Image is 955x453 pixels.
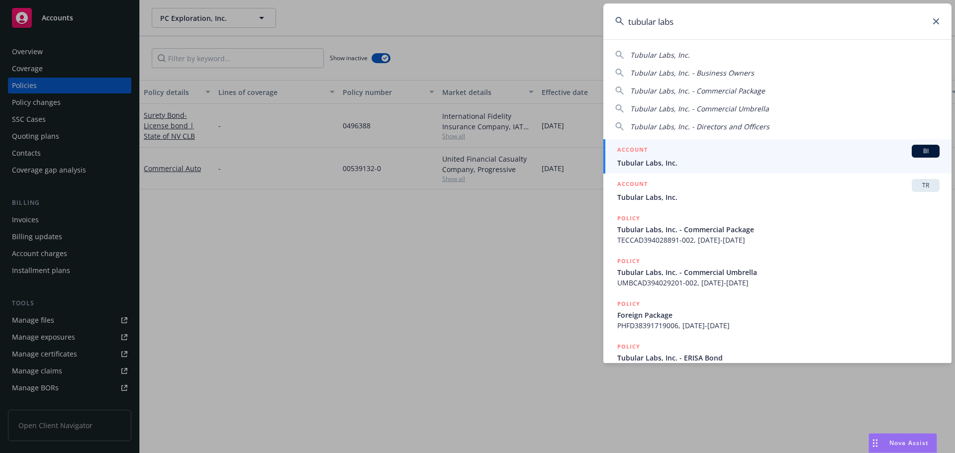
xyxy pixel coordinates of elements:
a: POLICYTubular Labs, Inc. - Commercial UmbrellaUMBCAD394029201-002, [DATE]-[DATE] [603,251,952,293]
a: POLICYTubular Labs, Inc. - Commercial PackageTECCAD394028891-002, [DATE]-[DATE] [603,208,952,251]
span: Tubular Labs, Inc. [630,50,690,60]
span: Tubular Labs, Inc. - Commercial Package [617,224,940,235]
a: ACCOUNTBITubular Labs, Inc. [603,139,952,174]
span: Tubular Labs, Inc. - Commercial Umbrella [630,104,769,113]
span: Tubular Labs, Inc. - Commercial Umbrella [617,267,940,277]
span: Tubular Labs, Inc. - Commercial Package [630,86,765,95]
span: Foreign Package [617,310,940,320]
h5: ACCOUNT [617,145,648,157]
span: TR [916,181,936,190]
h5: POLICY [617,256,640,266]
span: PHFD38391719006, [DATE]-[DATE] [617,320,940,331]
h5: POLICY [617,213,640,223]
h5: ACCOUNT [617,179,648,191]
span: Tubular Labs, Inc. - Directors and Officers [630,122,769,131]
span: Nova Assist [889,439,929,447]
span: Tubular Labs, Inc. [617,158,940,168]
h5: POLICY [617,299,640,309]
span: Tubular Labs, Inc. - Business Owners [630,68,754,78]
span: UMBCAD394029201-002, [DATE]-[DATE] [617,277,940,288]
span: Tubular Labs, Inc. [617,192,940,202]
a: POLICYForeign PackagePHFD38391719006, [DATE]-[DATE] [603,293,952,336]
span: Tubular Labs, Inc. - ERISA Bond [617,353,940,363]
a: ACCOUNTTRTubular Labs, Inc. [603,174,952,208]
input: Search... [603,3,952,39]
button: Nova Assist [868,433,937,453]
span: TECCAD394028891-002, [DATE]-[DATE] [617,235,940,245]
div: Drag to move [869,434,881,453]
a: POLICYTubular Labs, Inc. - ERISA Bond [603,336,952,379]
span: BI [916,147,936,156]
h5: POLICY [617,342,640,352]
